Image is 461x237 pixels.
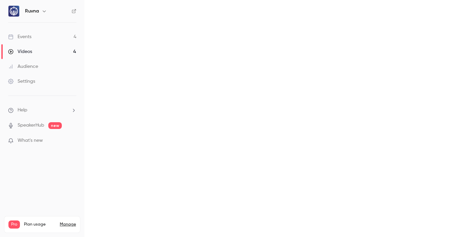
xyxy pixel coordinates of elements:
[18,122,44,129] a: SpeakerHub
[25,8,39,15] h6: Ruvna
[48,122,62,129] span: new
[18,107,27,114] span: Help
[68,138,76,144] iframe: Noticeable Trigger
[8,48,32,55] div: Videos
[60,222,76,227] a: Manage
[24,222,56,227] span: Plan usage
[8,220,20,229] span: Pro
[8,6,19,17] img: Ruvna
[8,78,35,85] div: Settings
[18,137,43,144] span: What's new
[8,63,38,70] div: Audience
[8,107,76,114] li: help-dropdown-opener
[8,33,31,40] div: Events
